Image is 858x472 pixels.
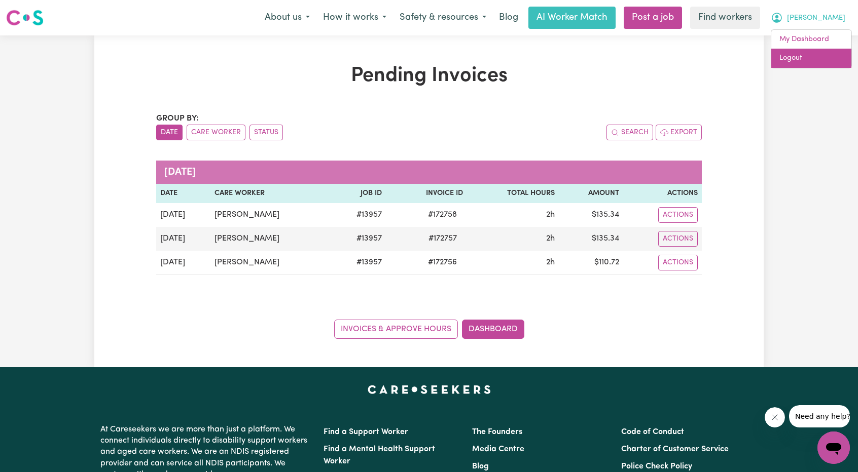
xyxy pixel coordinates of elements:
[528,7,616,29] a: AI Worker Match
[546,234,555,243] span: 2 hours
[472,445,524,453] a: Media Centre
[156,227,210,251] td: [DATE]
[249,125,283,140] button: sort invoices by paid status
[462,320,524,339] a: Dashboard
[331,251,386,275] td: # 13957
[210,203,331,227] td: [PERSON_NAME]
[546,258,555,266] span: 2 hours
[771,49,851,68] a: Logout
[6,7,61,15] span: Need any help?
[6,9,44,27] img: Careseekers logo
[334,320,458,339] a: Invoices & Approve Hours
[623,184,702,203] th: Actions
[771,29,852,68] div: My Account
[156,114,199,123] span: Group by:
[156,251,210,275] td: [DATE]
[210,251,331,275] td: [PERSON_NAME]
[546,211,555,219] span: 2 hours
[472,428,522,436] a: The Founders
[368,385,491,394] a: Careseekers home page
[331,227,386,251] td: # 13957
[422,256,463,268] span: # 172756
[331,203,386,227] td: # 13957
[559,227,623,251] td: $ 135.34
[422,232,463,245] span: # 172757
[386,184,467,203] th: Invoice ID
[765,407,785,427] iframe: Close message
[621,428,684,436] a: Code of Conduct
[764,7,852,28] button: My Account
[658,231,698,247] button: Actions
[156,203,210,227] td: [DATE]
[187,125,245,140] button: sort invoices by care worker
[316,7,393,28] button: How it works
[771,30,851,49] a: My Dashboard
[559,184,623,203] th: Amount
[156,125,183,140] button: sort invoices by date
[817,431,850,464] iframe: Button to launch messaging window
[156,184,210,203] th: Date
[210,184,331,203] th: Care Worker
[393,7,493,28] button: Safety & resources
[331,184,386,203] th: Job ID
[156,161,702,184] caption: [DATE]
[789,405,850,427] iframe: Message from company
[156,64,702,88] h1: Pending Invoices
[258,7,316,28] button: About us
[690,7,760,29] a: Find workers
[210,227,331,251] td: [PERSON_NAME]
[472,462,489,470] a: Blog
[559,203,623,227] td: $ 135.34
[621,445,729,453] a: Charter of Customer Service
[787,13,845,24] span: [PERSON_NAME]
[422,209,463,221] span: # 172758
[6,6,44,29] a: Careseekers logo
[621,462,692,470] a: Police Check Policy
[656,125,702,140] button: Export
[624,7,682,29] a: Post a job
[606,125,653,140] button: Search
[493,7,524,29] a: Blog
[467,184,559,203] th: Total Hours
[658,207,698,223] button: Actions
[324,428,408,436] a: Find a Support Worker
[324,445,435,465] a: Find a Mental Health Support Worker
[559,251,623,275] td: $ 110.72
[658,255,698,270] button: Actions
